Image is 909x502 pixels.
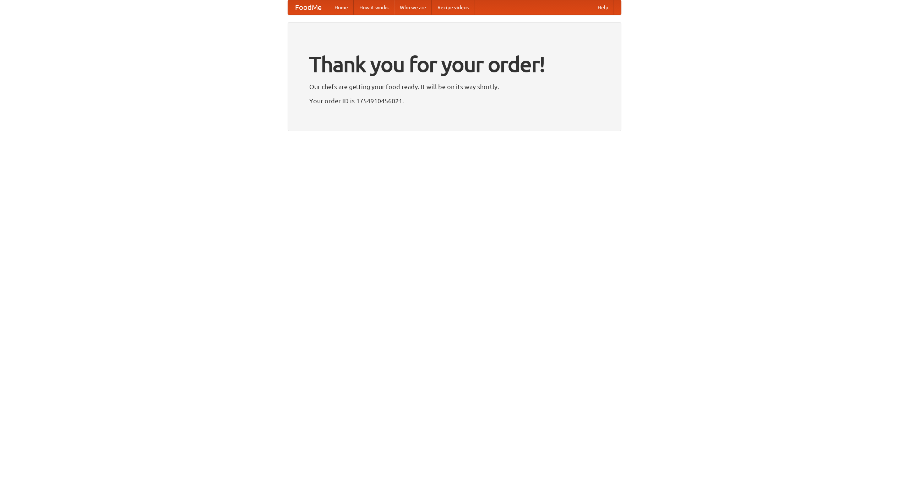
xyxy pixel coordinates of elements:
a: FoodMe [288,0,329,15]
a: Who we are [394,0,432,15]
a: Help [592,0,614,15]
h1: Thank you for your order! [309,47,600,81]
p: Our chefs are getting your food ready. It will be on its way shortly. [309,81,600,92]
a: Home [329,0,354,15]
a: Recipe videos [432,0,474,15]
a: How it works [354,0,394,15]
p: Your order ID is 1754910456021. [309,95,600,106]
